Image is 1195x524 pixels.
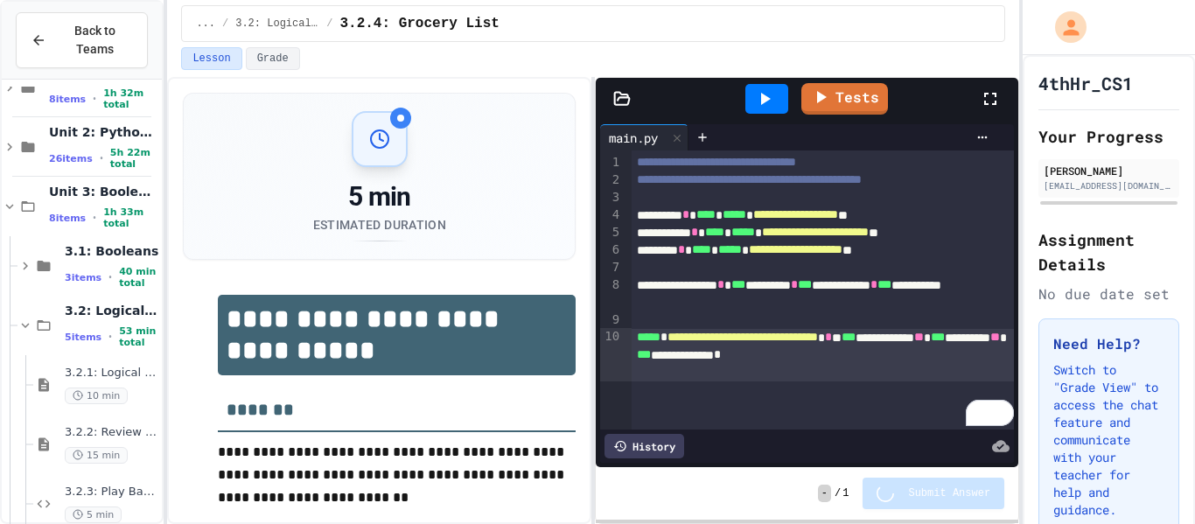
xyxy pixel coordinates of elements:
[246,47,300,70] button: Grade
[65,366,158,381] span: 3.2.1: Logical Operators
[181,47,241,70] button: Lesson
[600,276,622,311] div: 8
[119,266,158,289] span: 40 min total
[801,83,888,115] a: Tests
[196,17,215,31] span: ...
[1038,283,1179,304] div: No due date set
[313,181,446,213] div: 5 min
[65,507,122,523] span: 5 min
[908,486,990,500] span: Submit Answer
[339,13,499,34] span: 3.2.4: Grocery List
[842,486,849,500] span: 1
[103,87,158,110] span: 1h 32m total
[222,17,228,31] span: /
[65,425,158,440] span: 3.2.2: Review - Logical Operators
[600,206,622,224] div: 4
[1038,227,1179,276] h2: Assignment Details
[108,330,112,344] span: •
[49,153,93,164] span: 26 items
[1037,7,1091,47] div: My Account
[103,206,158,229] span: 1h 33m total
[1038,71,1133,95] h1: 4thHr_CS1
[1053,361,1164,519] p: Switch to "Grade View" to access the chat feature and communicate with your teacher for help and ...
[49,124,158,140] span: Unit 2: Python Fundamentals
[600,328,622,381] div: 10
[65,388,128,404] span: 10 min
[1038,124,1179,149] h2: Your Progress
[235,17,319,31] span: 3.2: Logical Operators
[600,259,622,276] div: 7
[600,171,622,189] div: 2
[93,92,96,106] span: •
[49,184,158,199] span: Unit 3: Booleans and Conditionals
[65,485,158,500] span: 3.2.3: Play Basketball
[835,486,841,500] span: /
[110,147,159,170] span: 5h 22m total
[93,211,96,225] span: •
[1053,333,1164,354] h3: Need Help?
[1044,179,1174,192] div: [EMAIL_ADDRESS][DOMAIN_NAME]
[65,332,101,343] span: 5 items
[600,311,622,329] div: 9
[600,241,622,259] div: 6
[65,272,101,283] span: 3 items
[57,22,133,59] span: Back to Teams
[600,129,667,147] div: main.py
[600,154,622,171] div: 1
[1044,163,1174,178] div: [PERSON_NAME]
[49,94,86,105] span: 8 items
[65,447,128,464] span: 15 min
[818,485,831,502] span: -
[100,151,103,165] span: •
[600,189,622,206] div: 3
[65,303,158,318] span: 3.2: Logical Operators
[326,17,332,31] span: /
[108,270,112,284] span: •
[632,150,1016,430] div: To enrich screen reader interactions, please activate Accessibility in Grammarly extension settings
[49,213,86,224] span: 8 items
[604,434,684,458] div: History
[65,243,158,259] span: 3.1: Booleans
[119,325,158,348] span: 53 min total
[313,216,446,234] div: Estimated Duration
[600,224,622,241] div: 5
